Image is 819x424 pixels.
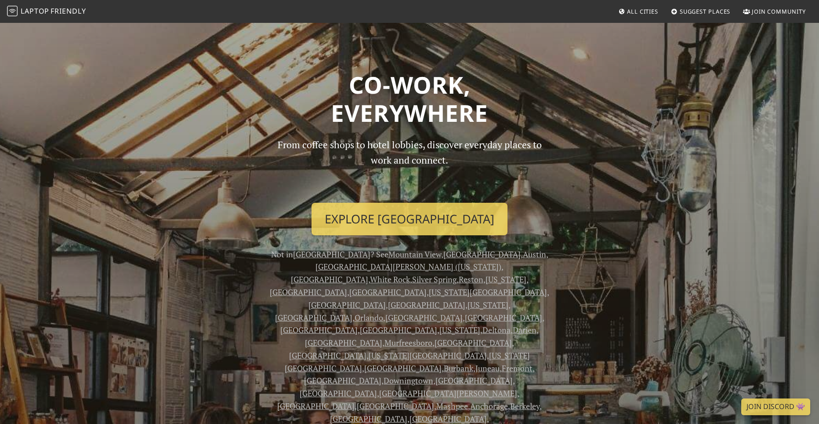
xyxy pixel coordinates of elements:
[523,249,546,260] a: Austin
[7,6,18,16] img: LaptopFriendly
[349,287,427,297] a: [GEOGRAPHIC_DATA]
[357,401,434,411] a: [GEOGRAPHIC_DATA]
[312,203,507,235] a: Explore [GEOGRAPHIC_DATA]
[409,413,487,424] a: [GEOGRAPHIC_DATA]
[667,4,734,19] a: Suggest Places
[385,312,463,323] a: [GEOGRAPHIC_DATA]
[275,312,352,323] a: [GEOGRAPHIC_DATA]
[615,4,662,19] a: All Cities
[444,363,473,373] a: Burbank
[482,325,511,335] a: Deltona
[384,375,433,386] a: Downingtown
[21,6,49,16] span: Laptop
[752,7,806,15] span: Join Community
[315,261,501,272] a: [GEOGRAPHIC_DATA][PERSON_NAME] ([US_STATE])
[7,4,86,19] a: LaptopFriendly LaptopFriendly
[330,413,407,424] a: [GEOGRAPHIC_DATA]
[369,350,487,361] a: [US_STATE][GEOGRAPHIC_DATA]
[739,4,809,19] a: Join Community
[680,7,731,15] span: Suggest Places
[305,337,382,348] a: [GEOGRAPHIC_DATA]
[465,312,542,323] a: [GEOGRAPHIC_DATA]
[51,6,86,16] span: Friendly
[364,363,442,373] a: [GEOGRAPHIC_DATA]
[436,401,468,411] a: Mashpee
[388,249,441,260] a: Mountain View
[300,388,377,398] a: [GEOGRAPHIC_DATA]
[304,375,381,386] a: [GEOGRAPHIC_DATA]
[435,375,513,386] a: [GEOGRAPHIC_DATA]
[379,388,517,398] a: [GEOGRAPHIC_DATA][PERSON_NAME]
[355,312,383,323] a: Orlando
[627,7,658,15] span: All Cities
[384,337,432,348] a: Murfreesboro
[370,274,410,285] a: White Rock
[291,274,368,285] a: [GEOGRAPHIC_DATA]
[470,401,508,411] a: Anchorage
[439,325,480,335] a: [US_STATE]
[443,249,521,260] a: [GEOGRAPHIC_DATA]
[293,249,370,260] a: [GEOGRAPHIC_DATA]
[741,398,810,415] a: Join Discord 👾
[308,300,386,310] a: [GEOGRAPHIC_DATA]
[475,363,500,373] a: Juneau
[467,300,508,310] a: [US_STATE]
[513,325,536,335] a: Darien
[412,274,457,285] a: Silver Spring
[360,325,437,335] a: [GEOGRAPHIC_DATA]
[435,337,512,348] a: [GEOGRAPHIC_DATA]
[277,401,355,411] a: [GEOGRAPHIC_DATA]
[289,350,366,361] a: [GEOGRAPHIC_DATA]
[388,300,465,310] a: [GEOGRAPHIC_DATA]
[502,363,533,373] a: Fremont
[429,287,547,297] a: [US_STATE][GEOGRAPHIC_DATA]
[510,401,540,411] a: Berkeley
[125,71,694,127] h1: Co-work, Everywhere
[270,287,347,297] a: [GEOGRAPHIC_DATA]
[486,274,526,285] a: [US_STATE]
[280,325,358,335] a: [GEOGRAPHIC_DATA]
[270,137,549,196] p: From coffee shops to hotel lobbies, discover everyday places to work and connect.
[285,350,530,373] a: [US_STATE][GEOGRAPHIC_DATA]
[459,274,483,285] a: Reston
